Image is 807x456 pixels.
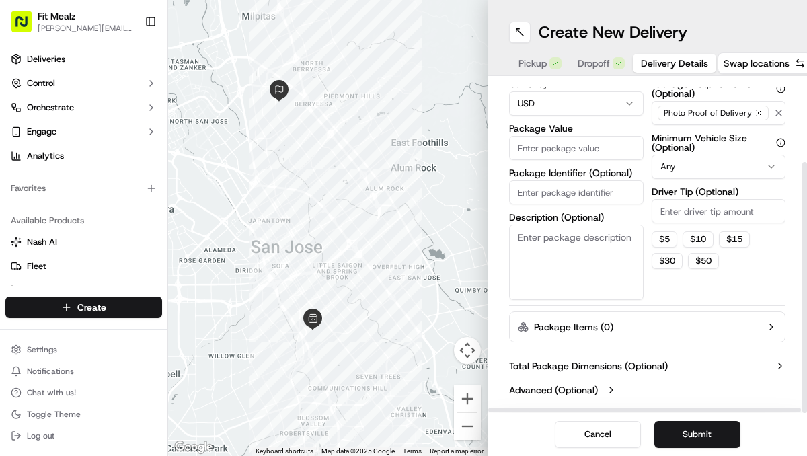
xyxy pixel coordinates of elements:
a: Report a map error [430,447,484,455]
a: Analytics [5,145,162,167]
a: Fleet [11,260,157,272]
span: Photo Proof of Delivery [664,108,752,118]
div: 💻 [114,302,124,313]
button: Keyboard shortcuts [256,447,313,456]
button: Package Items (0) [509,311,785,342]
button: $15 [719,231,750,248]
label: Total Package Dimensions (Optional) [509,359,668,373]
label: Minimum Vehicle Size (Optional) [652,133,786,152]
span: Promise [27,284,59,297]
input: Got a question? Start typing here... [35,87,242,101]
div: Start new chat [61,128,221,142]
button: Orchestrate [5,97,162,118]
span: Control [27,77,55,89]
a: 💻API Documentation [108,295,221,319]
div: Available Products [5,210,162,231]
span: Notifications [27,366,74,377]
label: Currency [509,79,644,89]
button: Zoom out [454,413,481,440]
button: $5 [652,231,677,248]
div: Past conversations [13,175,90,186]
a: 📗Knowledge Base [8,295,108,319]
img: 1736555255976-a54dd68f-1ca7-489b-9aae-adbdc363a1c4 [27,209,38,220]
button: $50 [688,253,719,269]
div: 📗 [13,302,24,313]
span: • [112,208,116,219]
span: Dropoff [578,56,610,70]
input: Enter driver tip amount [652,199,786,223]
input: Enter package value [509,136,644,160]
button: Engage [5,121,162,143]
button: Advanced (Optional) [509,383,785,397]
span: Knowledge Base [27,301,103,314]
label: Driver Tip (Optional) [652,187,786,196]
button: Fleet [5,256,162,277]
img: Masood Aslam [13,196,35,217]
button: See all [208,172,245,188]
a: Powered byPylon [95,333,163,344]
button: Package Requirements (Optional) [776,84,785,93]
a: Promise [11,284,157,297]
button: Chat with us! [5,383,162,402]
button: [PERSON_NAME][EMAIL_ADDRESS][DOMAIN_NAME] [38,23,134,34]
label: Advanced (Optional) [509,383,598,397]
span: Settings [27,344,57,355]
img: 1736555255976-a54dd68f-1ca7-489b-9aae-adbdc363a1c4 [13,128,38,153]
p: Welcome 👋 [13,54,245,75]
label: Package Value [509,124,644,133]
a: Deliveries [5,48,162,70]
button: Create [5,297,162,318]
span: Log out [27,430,54,441]
span: Map data ©2025 Google [321,447,395,455]
button: Nash AI [5,231,162,253]
span: [DATE] [119,208,147,219]
div: We're available if you need us! [61,142,185,153]
span: Create [77,301,106,314]
button: Notifications [5,362,162,381]
button: Fit Mealz [38,9,76,23]
button: Log out [5,426,162,445]
span: Nash AI [27,236,57,248]
label: Package Identifier (Optional) [509,168,644,178]
span: Pickup [518,56,547,70]
label: Description (Optional) [509,213,644,222]
a: Nash AI [11,236,157,248]
button: Toggle Theme [5,405,162,424]
span: Deliveries [27,53,65,65]
button: Minimum Vehicle Size (Optional) [776,138,785,147]
span: Toggle Theme [27,409,81,420]
button: Fit Mealz[PERSON_NAME][EMAIL_ADDRESS][DOMAIN_NAME] [5,5,139,38]
div: Favorites [5,178,162,199]
span: Pylon [134,334,163,344]
img: Nash [13,13,40,40]
label: Package Items ( 0 ) [534,320,613,334]
span: [PERSON_NAME] [42,245,109,256]
button: Start new chat [229,132,245,149]
button: Promise [5,280,162,301]
img: 9188753566659_6852d8bf1fb38e338040_72.png [28,128,52,153]
button: Settings [5,340,162,359]
img: Jandy Espique [13,232,35,254]
button: Total Package Dimensions (Optional) [509,359,785,373]
img: 1736555255976-a54dd68f-1ca7-489b-9aae-adbdc363a1c4 [27,245,38,256]
a: Terms (opens in new tab) [403,447,422,455]
button: Control [5,73,162,94]
span: • [112,245,116,256]
button: Map camera controls [454,337,481,364]
input: Enter package identifier [509,180,644,204]
span: Analytics [27,150,64,162]
button: $30 [652,253,683,269]
span: Fleet [27,260,46,272]
button: $10 [683,231,714,248]
h1: Create New Delivery [539,22,687,43]
button: Zoom in [454,385,481,412]
span: API Documentation [127,301,216,314]
span: Chat with us! [27,387,76,398]
span: Engage [27,126,56,138]
button: Submit [654,421,740,448]
button: Photo Proof of Delivery [652,101,786,125]
label: Package Requirements (Optional) [652,79,786,98]
a: Open this area in Google Maps (opens a new window) [171,439,216,456]
span: Swap locations [724,56,790,70]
